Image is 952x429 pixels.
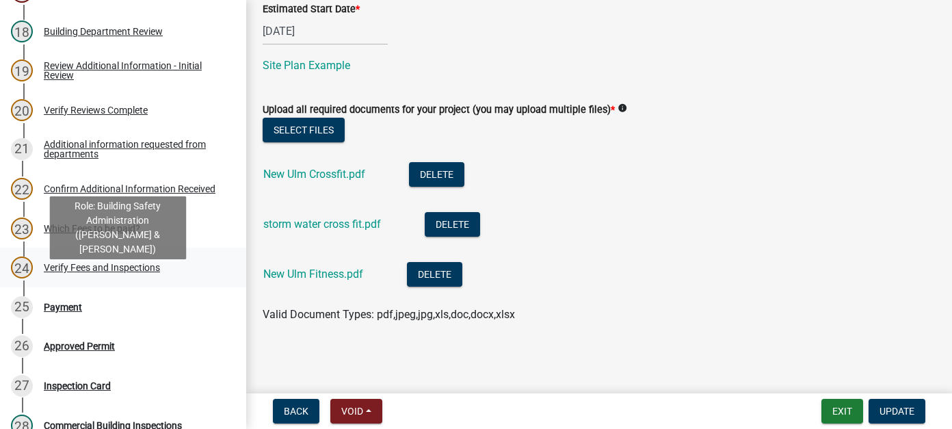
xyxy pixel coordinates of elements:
span: Valid Document Types: pdf,jpeg,jpg,xls,doc,docx,xlsx [263,308,515,321]
div: Building Department Review [44,27,163,36]
wm-modal-confirm: Delete Document [409,169,464,182]
div: Confirm Additional Information Received [44,184,215,194]
div: Payment [44,302,82,312]
div: 20 [11,99,33,121]
div: 18 [11,21,33,42]
label: Estimated Start Date [263,5,360,14]
div: 19 [11,60,33,81]
div: 26 [11,335,33,357]
div: 27 [11,375,33,397]
label: Upload all required documents for your project (you may upload multiple files) [263,105,615,115]
div: 21 [11,138,33,160]
button: Delete [407,262,462,287]
div: 25 [11,296,33,318]
span: Void [341,406,363,417]
div: Role: Building Safety Administration ([PERSON_NAME] & [PERSON_NAME]) [49,196,186,259]
div: Approved Permit [44,341,115,351]
button: Exit [821,399,863,424]
div: 24 [11,257,33,278]
input: mm/dd/yyyy [263,17,388,45]
button: Update [869,399,925,424]
div: Verify Reviews Complete [44,105,148,115]
div: 22 [11,178,33,200]
wm-modal-confirm: Delete Document [407,269,462,282]
div: Additional information requested from departments [44,140,224,159]
i: info [618,103,627,113]
a: Site Plan Example [263,59,350,72]
div: Verify Fees and Inspections [44,263,160,272]
span: Back [284,406,308,417]
a: New Ulm Fitness.pdf [263,268,363,281]
button: Void [330,399,382,424]
div: Review Additional Information - Initial Review [44,61,224,80]
button: Delete [425,212,480,237]
div: Inspection Card [44,381,111,391]
div: 23 [11,218,33,239]
a: New Ulm Crossfit.pdf [263,168,365,181]
wm-modal-confirm: Delete Document [425,219,480,232]
button: Delete [409,162,464,187]
a: storm water cross fit.pdf [263,218,381,231]
div: Which Fees to be paid? [44,224,140,233]
button: Back [273,399,319,424]
button: Select files [263,118,345,142]
span: Update [880,406,914,417]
